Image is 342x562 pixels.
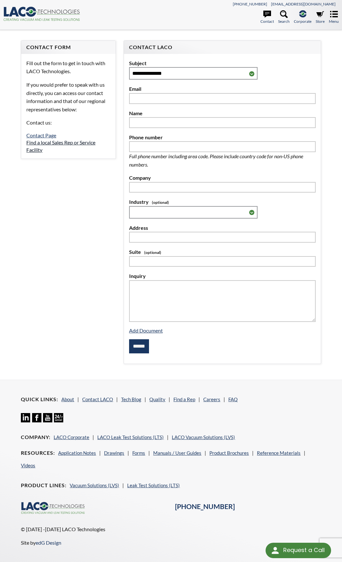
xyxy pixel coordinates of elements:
[21,463,35,468] a: Videos
[54,434,89,440] a: LACO Corporate
[228,396,238,402] a: FAQ
[173,396,195,402] a: Find a Rep
[97,434,164,440] a: LACO Leak Test Solutions (LTS)
[26,59,110,75] p: Fill out the form to get in touch with LACO Technologies.
[149,396,165,402] a: Quality
[233,2,267,6] a: [PHONE_NUMBER]
[104,450,124,456] a: Drawings
[329,10,339,24] a: Menu
[129,198,316,206] label: Industry
[129,152,316,169] p: Full phone number including area code. Please include country code for non-US phone numbers.
[129,248,316,256] label: Suite
[129,133,316,142] label: Phone number
[70,482,119,488] a: Vacuum Solutions (LVS)
[127,482,180,488] a: Leak Test Solutions (LTS)
[26,132,56,138] a: Contact Page
[21,434,50,441] h4: Company
[26,139,95,152] a: Find a local Sales Rep or Service Facility
[129,224,316,232] label: Address
[316,10,325,24] a: Store
[21,539,236,547] p: Site by
[278,10,290,24] a: Search
[129,44,316,51] h4: Contact LACO
[21,525,236,533] p: © [DATE] -[DATE] LACO Technologies
[54,418,63,423] a: 24/7 Support
[82,396,113,402] a: Contact LACO
[36,540,61,546] a: edG Design
[132,450,145,456] a: Forms
[172,434,235,440] a: LACO Vacuum Solutions (LVS)
[129,109,316,117] label: Name
[26,44,110,51] h4: Contact Form
[58,450,96,456] a: Application Notes
[129,85,316,93] label: Email
[260,10,274,24] a: Contact
[129,272,316,280] label: Inquiry
[26,81,110,113] p: If you would prefer to speak with us directly, you can access our contact information and that of...
[153,450,201,456] a: Manuals / User Guides
[61,396,74,402] a: About
[271,2,336,6] a: [EMAIL_ADDRESS][DOMAIN_NAME]
[54,413,63,422] img: 24/7 Support Icon
[209,450,249,456] a: Product Brochures
[283,543,325,558] div: Request a Call
[257,450,301,456] a: Reference Materials
[203,396,220,402] a: Careers
[21,396,58,403] h4: Quick Links
[21,450,55,456] h4: Resources
[266,543,331,558] div: Request a Call
[121,396,141,402] a: Tech Blog
[294,18,311,24] span: Corporate
[175,502,235,511] a: [PHONE_NUMBER]
[21,482,66,489] h4: Product Lines
[26,118,110,127] p: Contact us:
[270,545,280,556] img: round button
[129,59,316,67] label: Subject
[129,174,316,182] label: Company
[129,327,163,333] a: Add Document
